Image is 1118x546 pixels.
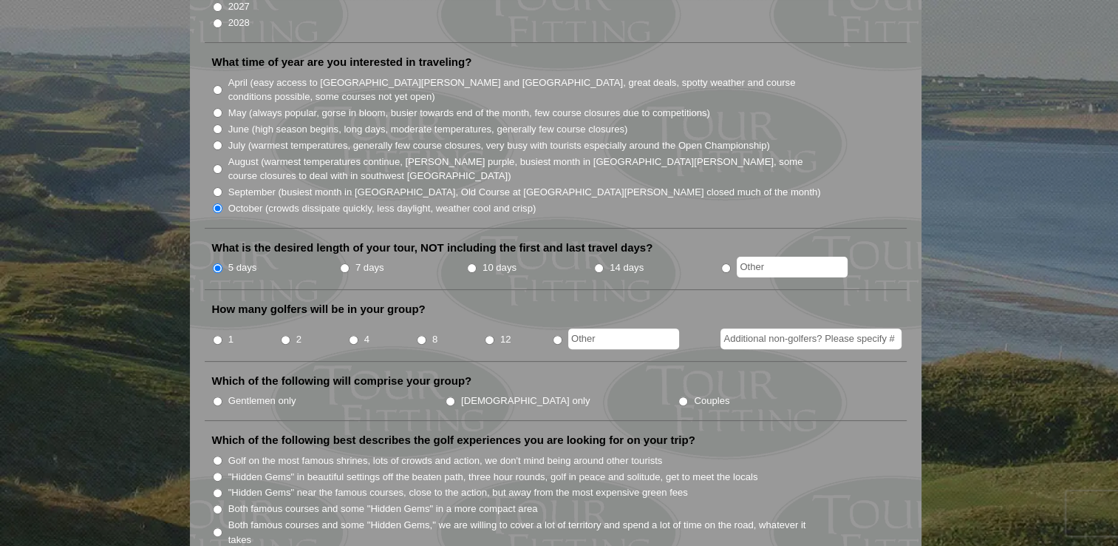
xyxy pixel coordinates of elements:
label: July (warmest temperatures, generally few course closures, very busy with tourists especially aro... [228,138,770,153]
label: 1 [228,332,234,347]
label: 14 days [610,260,644,275]
input: Other [737,257,848,277]
label: 2028 [228,16,250,30]
label: "Hidden Gems" in beautiful settings off the beaten path, three hour rounds, golf in peace and sol... [228,470,758,485]
label: Which of the following best describes the golf experiences you are looking for on your trip? [212,433,695,448]
label: What is the desired length of your tour, NOT including the first and last travel days? [212,240,653,255]
label: August (warmest temperatures continue, [PERSON_NAME] purple, busiest month in [GEOGRAPHIC_DATA][P... [228,155,822,183]
label: Both famous courses and some "Hidden Gems" in a more compact area [228,502,538,516]
label: Gentlemen only [228,394,296,408]
label: October (crowds dissipate quickly, less daylight, weather cool and crisp) [228,201,536,216]
label: May (always popular, gorse in bloom, busier towards end of the month, few course closures due to ... [228,106,710,121]
label: How many golfers will be in your group? [212,302,426,317]
label: What time of year are you interested in traveling? [212,55,472,70]
label: September (busiest month in [GEOGRAPHIC_DATA], Old Course at [GEOGRAPHIC_DATA][PERSON_NAME] close... [228,185,821,200]
label: 4 [364,332,369,347]
input: Additional non-golfers? Please specify # [720,328,901,349]
label: 12 [500,332,511,347]
label: 8 [432,332,437,347]
label: 7 days [355,260,384,275]
label: April (easy access to [GEOGRAPHIC_DATA][PERSON_NAME] and [GEOGRAPHIC_DATA], great deals, spotty w... [228,75,822,104]
label: "Hidden Gems" near the famous courses, close to the action, but away from the most expensive gree... [228,485,688,500]
label: June (high season begins, long days, moderate temperatures, generally few course closures) [228,122,628,137]
label: [DEMOGRAPHIC_DATA] only [461,394,590,408]
label: 2 [296,332,301,347]
label: Couples [694,394,729,408]
label: Golf on the most famous shrines, lots of crowds and action, we don't mind being around other tour... [228,454,663,468]
label: 10 days [483,260,517,275]
label: Which of the following will comprise your group? [212,374,472,388]
input: Other [568,328,679,349]
label: 5 days [228,260,257,275]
